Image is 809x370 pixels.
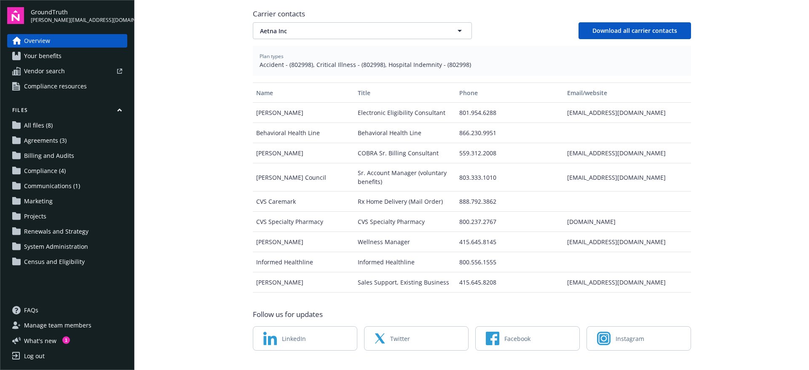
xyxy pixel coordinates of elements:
[24,225,88,238] span: Renewals and Strategy
[24,240,88,253] span: System Administration
[390,334,410,343] span: Twitter
[564,143,691,163] div: [EMAIL_ADDRESS][DOMAIN_NAME]
[253,192,354,212] div: CVS Caremark
[358,88,453,97] div: Title
[253,9,691,19] span: Carrier contacts
[456,212,564,232] div: 800.237.2767
[354,192,456,212] div: Rx Home Delivery (Mail Order)
[24,210,46,223] span: Projects
[24,194,53,208] span: Marketing
[587,326,691,351] a: Instagram
[354,143,456,163] div: COBRA Sr. Billing Consultant
[24,119,53,132] span: All files (8)
[253,272,354,293] div: [PERSON_NAME]
[7,336,70,345] button: What's new1
[364,326,469,351] a: Twitter
[24,164,66,178] span: Compliance (4)
[7,149,127,162] a: Billing and Audits
[253,143,354,163] div: [PERSON_NAME]
[24,49,62,63] span: Your benefits
[24,303,38,317] span: FAQs
[354,272,456,293] div: Sales Support, Existing Business
[253,212,354,232] div: CVS Specialty Pharmacy
[62,336,70,344] div: 1
[579,22,691,39] button: Download all carrier contacts
[253,83,354,103] button: Name
[260,27,435,35] span: Aetna Inc
[7,303,127,317] a: FAQs
[253,232,354,252] div: [PERSON_NAME]
[564,232,691,252] div: [EMAIL_ADDRESS][DOMAIN_NAME]
[456,232,564,252] div: 415.645.8145
[256,88,351,97] div: Name
[253,309,323,319] span: Follow us for updates
[504,334,530,343] span: Facebook
[354,123,456,143] div: Behavioral Health Line
[567,88,687,97] div: Email/website
[7,240,127,253] a: System Administration
[7,106,127,117] button: Files
[253,123,354,143] div: Behavioral Health Line
[7,34,127,48] a: Overview
[456,143,564,163] div: 559.312.2008
[354,83,456,103] button: Title
[564,272,691,293] div: [EMAIL_ADDRESS][DOMAIN_NAME]
[7,255,127,269] a: Census and Eligibility
[24,64,65,78] span: Vendor search
[456,83,564,103] button: Phone
[564,212,691,232] div: [DOMAIN_NAME]
[31,16,127,24] span: [PERSON_NAME][EMAIL_ADDRESS][DOMAIN_NAME]
[7,319,127,332] a: Manage team members
[7,210,127,223] a: Projects
[253,22,472,39] button: Aetna Inc
[7,64,127,78] a: Vendor search
[7,7,24,24] img: navigator-logo.svg
[459,88,560,97] div: Phone
[7,179,127,193] a: Communications (1)
[253,326,357,351] a: LinkedIn
[31,8,127,16] span: GroundTruth
[354,212,456,232] div: CVS Specialty Pharmacy
[564,83,691,103] button: Email/website
[354,232,456,252] div: Wellness Manager
[456,192,564,212] div: 888.792.3862
[24,255,85,269] span: Census and Eligibility
[456,272,564,293] div: 415.645.8208
[260,53,684,60] span: Plan types
[24,349,45,363] div: Log out
[24,179,80,193] span: Communications (1)
[24,319,91,332] span: Manage team members
[7,49,127,63] a: Your benefits
[564,103,691,123] div: [EMAIL_ADDRESS][DOMAIN_NAME]
[7,134,127,147] a: Agreements (3)
[7,80,127,93] a: Compliance resources
[253,163,354,192] div: [PERSON_NAME] Council
[253,103,354,123] div: [PERSON_NAME]
[456,103,564,123] div: 801.954.6288
[456,163,564,192] div: 803.333.1010
[354,252,456,272] div: Informed Healthline
[475,326,580,351] a: Facebook
[7,194,127,208] a: Marketing
[260,60,684,69] span: Accident - (802998), Critical Illness - (802998), Hospital Indemnity - (802998)
[354,103,456,123] div: Electronic Eligibility Consultant
[282,334,306,343] span: LinkedIn
[592,27,677,35] span: Download all carrier contacts
[456,123,564,143] div: 866.230.9951
[253,252,354,272] div: Informed Healthline
[31,7,127,24] button: GroundTruth[PERSON_NAME][EMAIL_ADDRESS][DOMAIN_NAME]
[7,225,127,238] a: Renewals and Strategy
[24,34,50,48] span: Overview
[24,149,74,162] span: Billing and Audits
[24,336,56,345] span: What ' s new
[24,134,67,147] span: Agreements (3)
[7,164,127,178] a: Compliance (4)
[7,119,127,132] a: All files (8)
[616,334,644,343] span: Instagram
[354,163,456,192] div: Sr. Account Manager (voluntary benefits)
[456,252,564,272] div: 800.556.1555
[24,80,87,93] span: Compliance resources
[564,163,691,192] div: [EMAIL_ADDRESS][DOMAIN_NAME]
